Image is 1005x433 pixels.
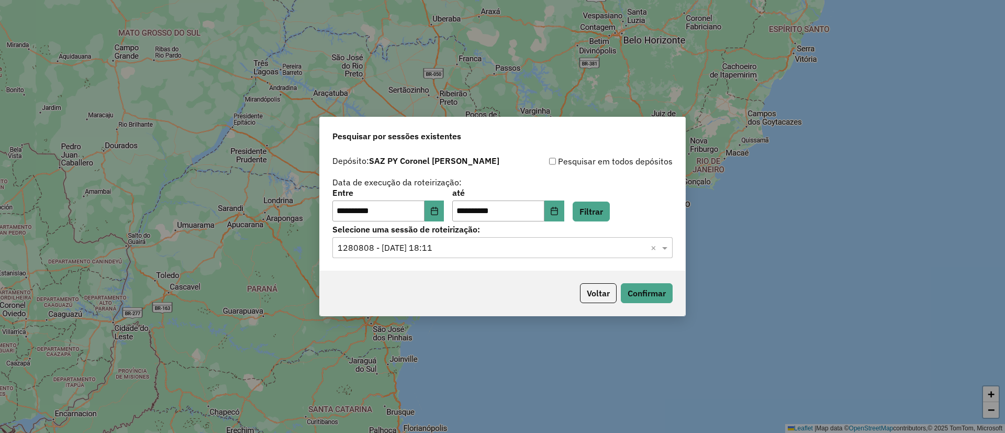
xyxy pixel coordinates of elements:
[573,202,610,221] button: Filtrar
[544,201,564,221] button: Choose Date
[621,283,673,303] button: Confirmar
[332,154,499,167] label: Depósito:
[369,156,499,166] strong: SAZ PY Coronel [PERSON_NAME]
[332,186,444,199] label: Entre
[651,241,660,254] span: Clear all
[332,223,673,236] label: Selecione uma sessão de roteirização:
[332,176,462,188] label: Data de execução da roteirização:
[452,186,564,199] label: até
[425,201,444,221] button: Choose Date
[580,283,617,303] button: Voltar
[332,130,461,142] span: Pesquisar por sessões existentes
[502,155,673,168] div: Pesquisar em todos depósitos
